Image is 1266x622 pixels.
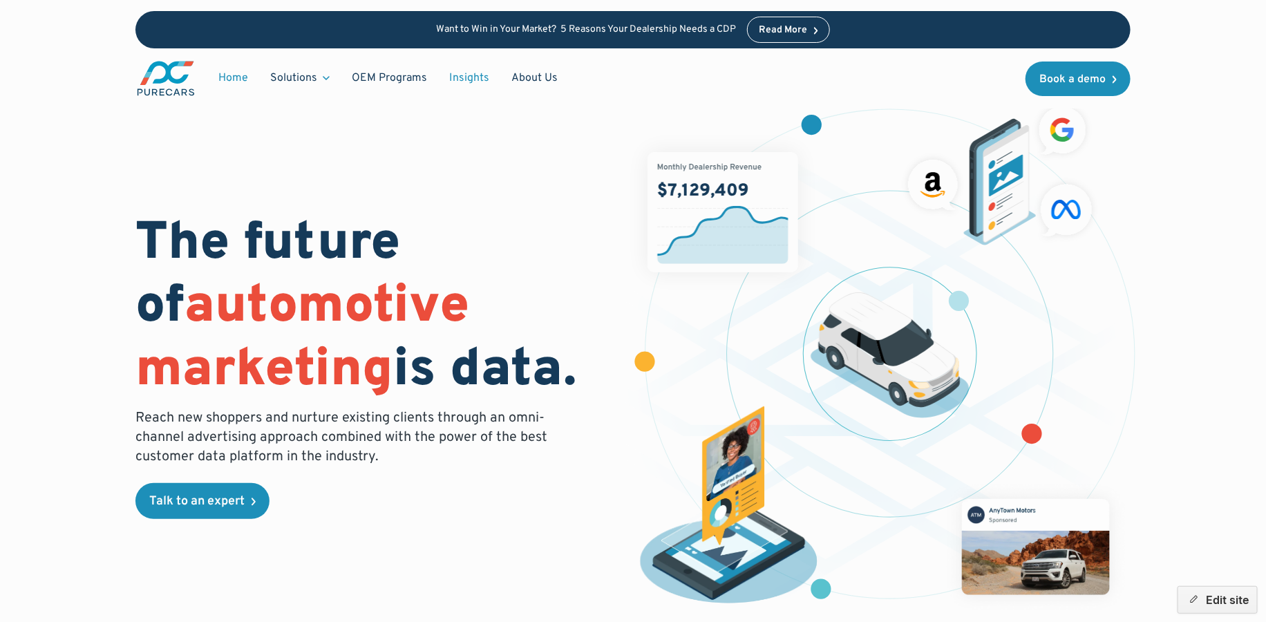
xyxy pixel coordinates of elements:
p: Want to Win in Your Market? 5 Reasons Your Dealership Needs a CDP [436,24,736,36]
span: automotive marketing [135,274,469,404]
p: Reach new shoppers and nurture existing clients through an omni-channel advertising approach comb... [135,408,556,466]
a: OEM Programs [341,65,438,91]
img: chart showing monthly dealership revenue of $7m [648,152,798,272]
div: Book a demo [1039,74,1106,85]
a: Insights [438,65,500,91]
div: Solutions [270,70,317,86]
div: Solutions [259,65,341,91]
img: illustration of a vehicle [811,292,970,418]
a: Read More [747,17,830,43]
a: About Us [500,65,569,91]
div: Talk to an expert [149,496,245,508]
img: mockup of facebook post [941,478,1129,615]
img: persona of a buyer [627,406,831,610]
h1: The future of is data. [135,214,616,403]
a: Book a demo [1026,62,1131,96]
img: purecars logo [135,59,196,97]
button: Edit site [1178,586,1258,614]
img: ads on social media and advertising partners [901,100,1099,245]
div: Read More [759,26,807,35]
a: main [135,59,196,97]
a: Home [207,65,259,91]
a: Talk to an expert [135,483,270,519]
